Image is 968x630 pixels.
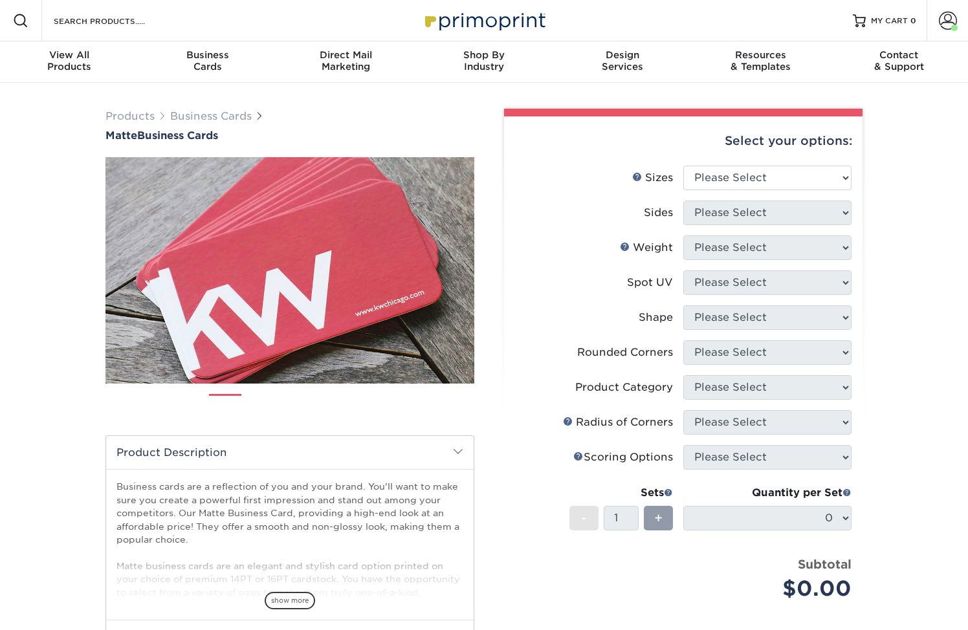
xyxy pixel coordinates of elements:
[138,49,277,61] span: Business
[563,415,673,430] div: Radius of Corners
[830,49,968,61] span: Contact
[553,49,692,72] div: Services
[265,592,315,609] span: show more
[105,86,474,455] img: Matte 01
[644,205,673,221] div: Sides
[910,16,916,25] span: 0
[871,16,908,27] span: MY CART
[105,129,474,142] a: MatteBusiness Cards
[276,49,415,72] div: Marketing
[419,6,549,34] img: Primoprint
[105,129,137,142] span: Matte
[553,49,692,61] span: Design
[252,389,285,421] img: Business Cards 02
[276,49,415,61] span: Direct Mail
[632,170,673,186] div: Sizes
[693,573,852,604] div: $0.00
[415,49,553,72] div: Industry
[569,485,673,501] div: Sets
[830,49,968,72] div: & Support
[692,41,830,83] a: Resources& Templates
[105,129,474,142] h1: Business Cards
[276,41,415,83] a: Direct MailMarketing
[170,110,252,122] a: Business Cards
[415,49,553,61] span: Shop By
[620,240,673,255] div: Weight
[627,275,673,290] div: Spot UV
[683,485,852,501] div: Quantity per Set
[798,557,852,571] strong: Subtotal
[692,49,830,72] div: & Templates
[138,49,277,72] div: Cards
[575,380,673,395] div: Product Category
[339,389,371,421] img: Business Cards 04
[52,13,179,28] input: SEARCH PRODUCTS.....
[577,345,673,360] div: Rounded Corners
[581,508,587,528] span: -
[573,450,673,465] div: Scoring Options
[3,591,110,625] iframe: Google Customer Reviews
[514,116,852,166] div: Select your options:
[106,436,474,469] h2: Product Description
[296,389,328,421] img: Business Cards 03
[105,110,155,122] a: Products
[654,508,663,528] span: +
[692,49,830,61] span: Resources
[138,41,277,83] a: BusinessCards
[830,41,968,83] a: Contact& Support
[209,389,241,422] img: Business Cards 01
[639,310,673,325] div: Shape
[553,41,692,83] a: DesignServices
[415,41,553,83] a: Shop ByIndustry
